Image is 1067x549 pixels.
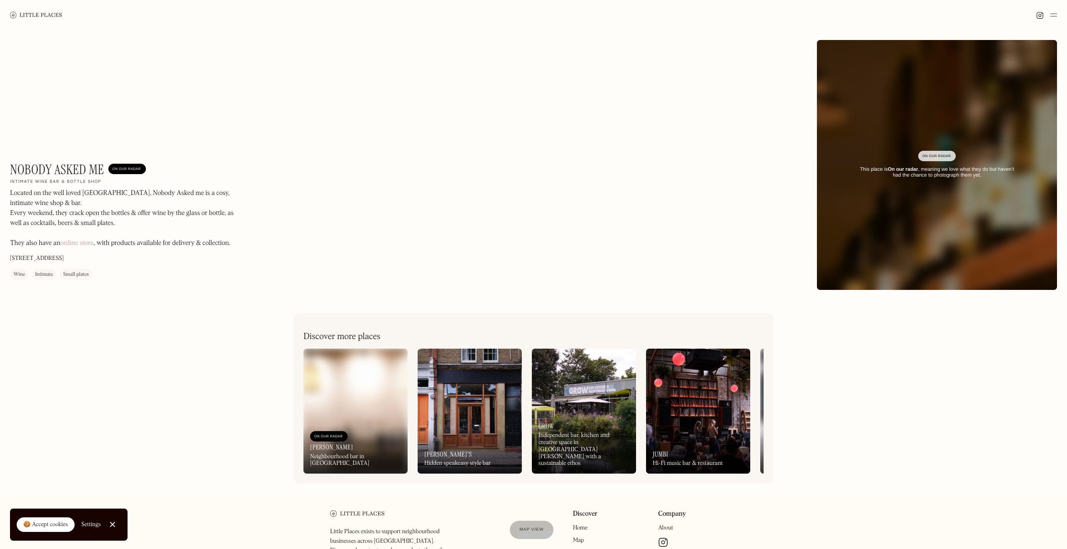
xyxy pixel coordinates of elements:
div: Wine [13,270,25,279]
h3: [PERSON_NAME] [310,443,353,451]
h2: Discover more places [303,332,381,342]
a: JumbiHi-Fi music bar & restaurant [646,349,750,474]
a: Map [573,537,584,543]
a: Discover [573,510,597,518]
a: Map view [510,521,554,539]
div: This place is , meaning we love what they do but haven’t had the chance to photograph them yet. [855,166,1019,178]
div: Neighbourhood bar in [GEOGRAPHIC_DATA] [310,453,401,467]
a: GrowIndependent bar, kitchen and creative space in [GEOGRAPHIC_DATA] [PERSON_NAME] with a sustain... [532,349,636,474]
div: Independent bar, kitchen and creative space in [GEOGRAPHIC_DATA] [PERSON_NAME] with a sustainable... [539,432,629,467]
a: Home [573,525,587,531]
a: About [658,525,673,531]
div: Hi-Fi music bar & restaurant [653,460,723,467]
h3: Grow [539,422,554,430]
div: 🍪 Accept cookies [23,521,68,529]
strong: On our radar [888,166,918,172]
h3: [PERSON_NAME]'s [424,450,472,458]
div: Small plates [63,270,89,279]
a: 🍪 Accept cookies [17,517,75,532]
p: [STREET_ADDRESS] [10,254,64,263]
a: [PERSON_NAME]'sHidden speakeasy style bar [418,349,522,474]
a: Company [658,510,686,518]
div: Hidden speakeasy style bar [424,460,491,467]
a: On Our Radar[PERSON_NAME]Bar, restaurant & natural wine store in [GEOGRAPHIC_DATA] [760,349,864,474]
h2: Intimate wine bar & bottle shop [10,179,101,185]
div: On Our Radar [113,165,142,173]
div: Settings [81,522,101,527]
div: Intimate [35,270,53,279]
a: On Our Radar[PERSON_NAME]Neighbourhood bar in [GEOGRAPHIC_DATA] [303,349,408,474]
div: On Our Radar [314,432,343,441]
h1: Nobody Asked Me [10,162,104,177]
span: Map view [520,527,544,532]
a: Close Cookie Popup [104,516,121,533]
a: online store [60,240,94,247]
div: On Our Radar [922,152,952,160]
p: Located on the well loved [GEOGRAPHIC_DATA], Nobody Asked me is a cosy, intimate wine shop & bar.... [10,188,235,248]
h3: Jumbi [653,450,668,458]
a: Settings [81,515,101,534]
